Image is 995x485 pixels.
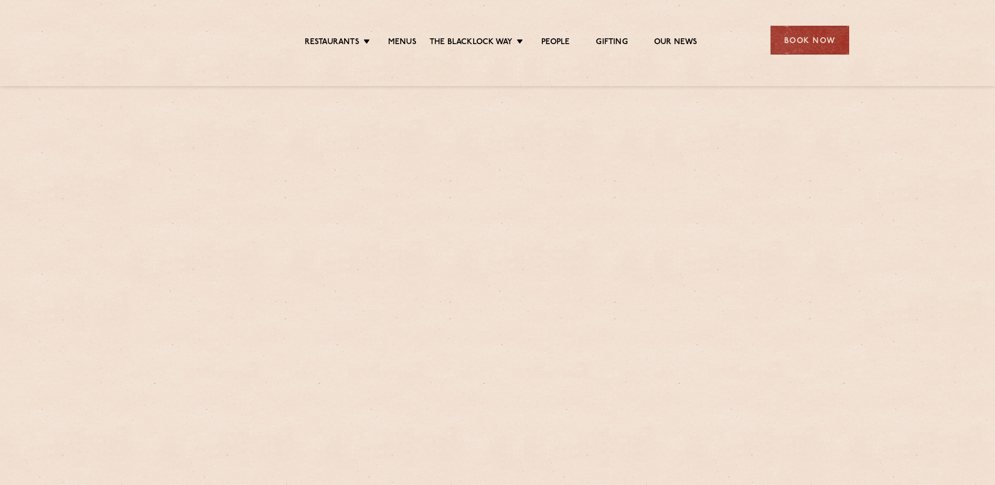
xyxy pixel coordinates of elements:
a: People [541,37,570,49]
a: Restaurants [305,37,359,49]
a: Menus [388,37,416,49]
a: Our News [654,37,698,49]
a: The Blacklock Way [430,37,512,49]
a: Gifting [596,37,627,49]
div: Book Now [771,26,849,55]
img: svg%3E [146,10,237,70]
